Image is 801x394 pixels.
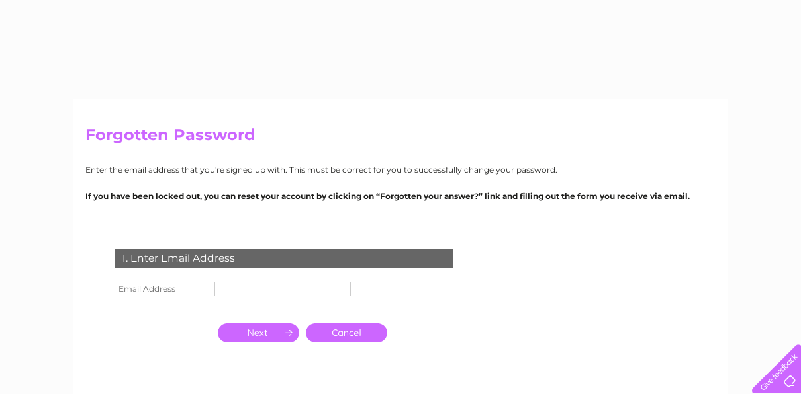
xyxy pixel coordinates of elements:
[115,249,453,268] div: 1. Enter Email Address
[85,163,716,176] p: Enter the email address that you're signed up with. This must be correct for you to successfully ...
[85,126,716,151] h2: Forgotten Password
[306,323,387,342] a: Cancel
[85,190,716,202] p: If you have been locked out, you can reset your account by clicking on “Forgotten your answer?” l...
[112,278,211,299] th: Email Address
